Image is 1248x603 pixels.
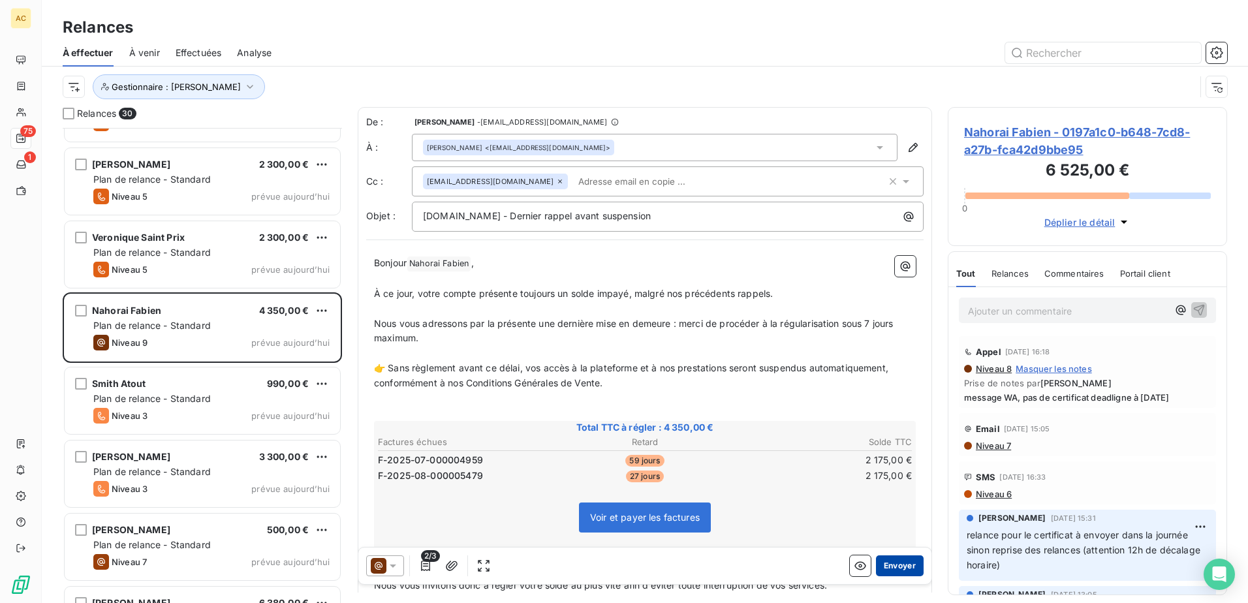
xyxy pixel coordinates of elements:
span: Plan de relance - Standard [93,466,211,477]
span: Relances [991,268,1029,279]
span: 59 jours [625,455,664,467]
span: Gestionnaire : [PERSON_NAME] [112,82,241,92]
input: Adresse email en copie ... [573,172,724,191]
span: prévue aujourd’hui [251,557,330,567]
div: <[EMAIL_ADDRESS][DOMAIN_NAME]> [427,143,610,152]
span: Niveau 7 [975,441,1011,451]
button: Envoyer [876,555,924,576]
span: [DATE] 15:31 [1051,514,1096,522]
span: Niveau 7 [112,557,147,567]
span: Nahorai Fabien - 0197a1c0-b648-7cd8-a27b-fca42d9bbe95 [964,123,1211,159]
label: Cc : [366,175,412,188]
span: 4 350,00 € [259,305,309,316]
span: [PERSON_NAME] [427,143,482,152]
input: Rechercher [1005,42,1201,63]
span: prévue aujourd’hui [251,410,330,421]
span: Plan de relance - Standard [93,539,211,550]
span: Nahorai Fabien [407,256,471,271]
span: À ce jour, votre compte présente toujours un solde impayé, malgré nos précédents rappels. [374,288,773,299]
span: 2 300,00 € [259,159,309,170]
span: Plan de relance - Standard [93,320,211,331]
span: [DATE] 15:05 [1004,425,1050,433]
span: Prise de notes par [964,378,1211,388]
span: Plan de relance - Standard [93,393,211,404]
span: [DOMAIN_NAME] - Dernier rappel avant suspension [423,210,651,221]
div: Open Intercom Messenger [1204,559,1235,590]
span: [DATE] 16:33 [999,473,1046,481]
span: [PERSON_NAME] [414,118,475,126]
img: Logo LeanPay [10,574,31,595]
span: Niveau 3 [112,410,148,421]
span: [PERSON_NAME] [92,159,170,170]
div: AC [10,8,31,29]
span: Effectuées [176,46,222,59]
span: Masquer les notes [1016,363,1092,374]
td: 2 175,00 € [735,453,913,467]
span: Nous vous adressons par la présente une dernière mise en demeure : merci de procéder à la régular... [374,318,896,344]
span: Email [976,424,1000,434]
th: Retard [556,435,734,449]
span: [EMAIL_ADDRESS][DOMAIN_NAME] [427,178,554,185]
th: Factures échues [377,435,555,449]
span: Total TTC à régler : 4 350,00 € [376,421,914,434]
span: Plan de relance - Standard [93,247,211,258]
span: 2 300,00 € [259,232,309,243]
span: 0 [962,203,967,213]
span: Portail client [1120,268,1170,279]
span: prévue aujourd’hui [251,264,330,275]
span: SMS [976,472,995,482]
span: 990,00 € [267,378,309,389]
span: 500,00 € [267,524,309,535]
span: prévue aujourd’hui [251,337,330,348]
h3: 6 525,00 € [964,159,1211,185]
span: 3 300,00 € [259,451,309,462]
span: - [EMAIL_ADDRESS][DOMAIN_NAME] [477,118,607,126]
button: Déplier le détail [1040,215,1135,230]
span: Objet : [366,210,396,221]
span: [PERSON_NAME] [978,589,1046,600]
span: Nous vous invitons donc à régler votre solde au plus vite afin d’éviter toute interruption de vos... [374,580,827,591]
span: 2/3 [421,550,440,562]
span: prévue aujourd’hui [251,484,330,494]
span: Niveau 8 [975,363,1012,374]
span: F-2025-07-000004959 [378,454,483,467]
span: Déplier le détail [1044,215,1115,229]
th: Solde TTC [735,435,913,449]
td: 2 175,00 € [735,469,913,483]
span: relance pour le certificat à envoyer dans la journée sinon reprise des relances (attention 12h de... [967,529,1203,570]
span: , [471,257,474,268]
span: Tout [956,268,976,279]
span: Relances [77,107,116,120]
span: Bonjour [374,257,407,268]
span: Nahorai Fabien [92,305,161,316]
span: [DATE] 16:18 [1005,348,1050,356]
span: Appel [976,347,1001,357]
span: 1 [24,151,36,163]
span: De : [366,116,412,129]
span: Niveau 3 [112,484,148,494]
span: Veronique Saint Prix [92,232,185,243]
span: Niveau 6 [975,489,1012,499]
span: Commentaires [1044,268,1104,279]
span: [DATE] 13:05 [1051,591,1097,598]
span: [PERSON_NAME] [978,512,1046,524]
span: [PERSON_NAME] [92,524,170,535]
span: À venir [129,46,160,59]
h3: Relances [63,16,133,39]
span: Plan de relance - Standard [93,174,211,185]
span: F-2025-08-000005479 [378,469,483,482]
label: À : [366,141,412,154]
button: Gestionnaire : [PERSON_NAME] [93,74,265,99]
span: 75 [20,125,36,137]
span: [PERSON_NAME] [1040,378,1112,388]
span: prévue aujourd’hui [251,191,330,202]
div: grid [63,128,342,603]
span: Analyse [237,46,272,59]
span: [PERSON_NAME] [92,451,170,462]
span: Niveau 5 [112,191,148,202]
span: Smith Atout [92,378,146,389]
span: 30 [119,108,136,119]
span: À effectuer [63,46,114,59]
span: Niveau 5 [112,264,148,275]
span: message WA, pas de certificat deadligne à [DATE] [964,392,1211,403]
